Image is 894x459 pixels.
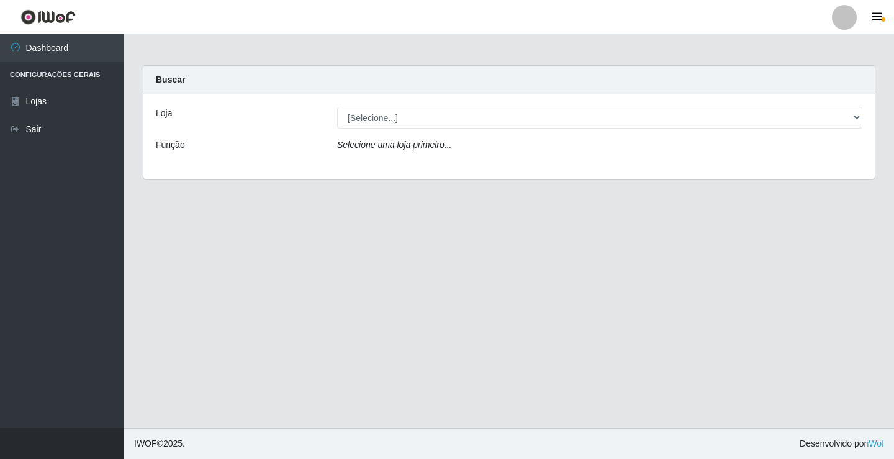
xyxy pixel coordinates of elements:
span: Desenvolvido por [800,437,884,450]
img: CoreUI Logo [20,9,76,25]
strong: Buscar [156,75,185,84]
span: © 2025 . [134,437,185,450]
label: Loja [156,107,172,120]
span: IWOF [134,439,157,448]
a: iWof [867,439,884,448]
i: Selecione uma loja primeiro... [337,140,451,150]
label: Função [156,139,185,152]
